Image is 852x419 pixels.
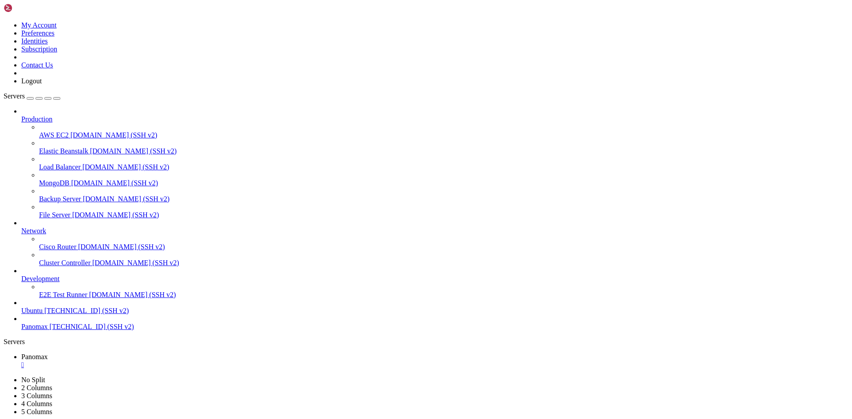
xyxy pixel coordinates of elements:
[21,275,848,283] a: Development
[39,211,848,219] a: File Server [DOMAIN_NAME] (SSH v2)
[21,361,848,369] a: 
[39,179,69,187] span: MongoDB
[39,155,848,171] li: Load Balancer [DOMAIN_NAME] (SSH v2)
[83,195,170,203] span: [DOMAIN_NAME] (SSH v2)
[21,392,52,399] a: 3 Columns
[21,400,52,407] a: 4 Columns
[21,315,848,331] li: Panomax [TECHNICAL_ID] (SSH v2)
[39,195,81,203] span: Backup Server
[39,259,848,267] a: Cluster Controller [DOMAIN_NAME] (SSH v2)
[50,323,134,330] span: [TECHNICAL_ID] (SSH v2)
[21,77,42,85] a: Logout
[21,45,57,53] a: Subscription
[21,353,48,360] span: Panomax
[4,4,55,12] img: Shellngn
[21,323,848,331] a: Panomax [TECHNICAL_ID] (SSH v2)
[21,267,848,299] li: Development
[4,92,25,100] span: Servers
[90,147,177,155] span: [DOMAIN_NAME] (SSH v2)
[39,203,848,219] li: File Server [DOMAIN_NAME] (SSH v2)
[21,115,848,123] a: Production
[39,131,848,139] a: AWS EC2 [DOMAIN_NAME] (SSH v2)
[21,299,848,315] li: Ubuntu [TECHNICAL_ID] (SSH v2)
[21,29,55,37] a: Preferences
[39,211,71,219] span: File Server
[21,61,53,69] a: Contact Us
[39,243,848,251] a: Cisco Router [DOMAIN_NAME] (SSH v2)
[39,179,848,187] a: MongoDB [DOMAIN_NAME] (SSH v2)
[89,291,176,298] span: [DOMAIN_NAME] (SSH v2)
[39,291,848,299] a: E2E Test Runner [DOMAIN_NAME] (SSH v2)
[39,187,848,203] li: Backup Server [DOMAIN_NAME] (SSH v2)
[78,243,165,251] span: [DOMAIN_NAME] (SSH v2)
[21,227,46,235] span: Network
[21,307,848,315] a: Ubuntu [TECHNICAL_ID] (SSH v2)
[21,219,848,267] li: Network
[21,21,57,29] a: My Account
[39,235,848,251] li: Cisco Router [DOMAIN_NAME] (SSH v2)
[4,4,737,11] x-row: Connection timed out
[21,275,59,282] span: Development
[4,11,7,19] div: (0, 1)
[21,227,848,235] a: Network
[39,131,69,139] span: AWS EC2
[44,307,129,314] span: [TECHNICAL_ID] (SSH v2)
[39,259,91,266] span: Cluster Controller
[4,338,848,346] div: Servers
[21,384,52,392] a: 2 Columns
[21,376,45,384] a: No Split
[21,408,52,415] a: 5 Columns
[21,353,848,369] a: Panomax
[21,37,48,45] a: Identities
[21,115,52,123] span: Production
[83,163,170,171] span: [DOMAIN_NAME] (SSH v2)
[39,139,848,155] li: Elastic Beanstalk [DOMAIN_NAME] (SSH v2)
[92,259,179,266] span: [DOMAIN_NAME] (SSH v2)
[4,92,60,100] a: Servers
[39,291,87,298] span: E2E Test Runner
[39,147,88,155] span: Elastic Beanstalk
[39,243,76,251] span: Cisco Router
[21,323,48,330] span: Panomax
[39,147,848,155] a: Elastic Beanstalk [DOMAIN_NAME] (SSH v2)
[71,179,158,187] span: [DOMAIN_NAME] (SSH v2)
[39,171,848,187] li: MongoDB [DOMAIN_NAME] (SSH v2)
[21,307,43,314] span: Ubuntu
[39,251,848,267] li: Cluster Controller [DOMAIN_NAME] (SSH v2)
[39,123,848,139] li: AWS EC2 [DOMAIN_NAME] (SSH v2)
[71,131,158,139] span: [DOMAIN_NAME] (SSH v2)
[39,163,848,171] a: Load Balancer [DOMAIN_NAME] (SSH v2)
[39,283,848,299] li: E2E Test Runner [DOMAIN_NAME] (SSH v2)
[39,195,848,203] a: Backup Server [DOMAIN_NAME] (SSH v2)
[72,211,159,219] span: [DOMAIN_NAME] (SSH v2)
[39,163,81,171] span: Load Balancer
[21,107,848,219] li: Production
